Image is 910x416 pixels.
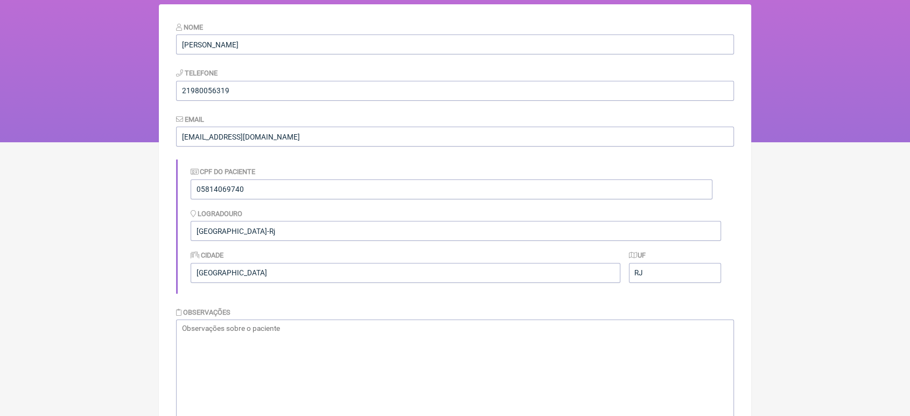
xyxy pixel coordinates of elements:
[191,168,255,176] label: CPF do Paciente
[176,115,204,123] label: Email
[176,34,734,54] input: Nome do Paciente
[176,23,203,31] label: Nome
[191,210,242,218] label: Logradouro
[191,221,721,241] input: Logradouro
[176,81,734,101] input: 21 9124 2137
[176,127,734,147] input: paciente@email.com
[191,251,223,259] label: Cidade
[176,308,230,316] label: Observações
[176,69,218,77] label: Telefone
[191,263,620,283] input: Cidade
[629,263,721,283] input: UF
[191,179,712,199] input: Identificação do Paciente
[629,251,646,259] label: UF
